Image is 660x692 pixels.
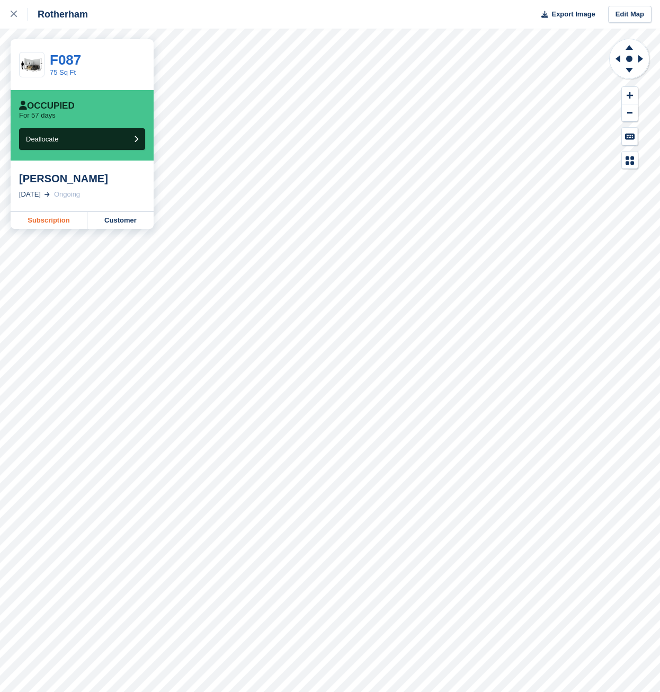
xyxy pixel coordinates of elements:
[19,111,56,120] p: For 57 days
[19,101,75,111] div: Occupied
[20,56,44,74] img: 75.jpg
[535,6,595,23] button: Export Image
[28,8,88,21] div: Rotherham
[622,104,638,122] button: Zoom Out
[54,189,80,200] div: Ongoing
[622,87,638,104] button: Zoom In
[551,9,595,20] span: Export Image
[26,135,58,143] span: Deallocate
[622,128,638,145] button: Keyboard Shortcuts
[19,172,145,185] div: [PERSON_NAME]
[50,52,81,68] a: F087
[11,212,87,229] a: Subscription
[50,68,76,76] a: 75 Sq Ft
[44,192,50,197] img: arrow-right-light-icn-cde0832a797a2874e46488d9cf13f60e5c3a73dbe684e267c42b8395dfbc2abf.svg
[608,6,652,23] a: Edit Map
[622,152,638,169] button: Map Legend
[87,212,154,229] a: Customer
[19,128,145,150] button: Deallocate
[19,189,41,200] div: [DATE]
